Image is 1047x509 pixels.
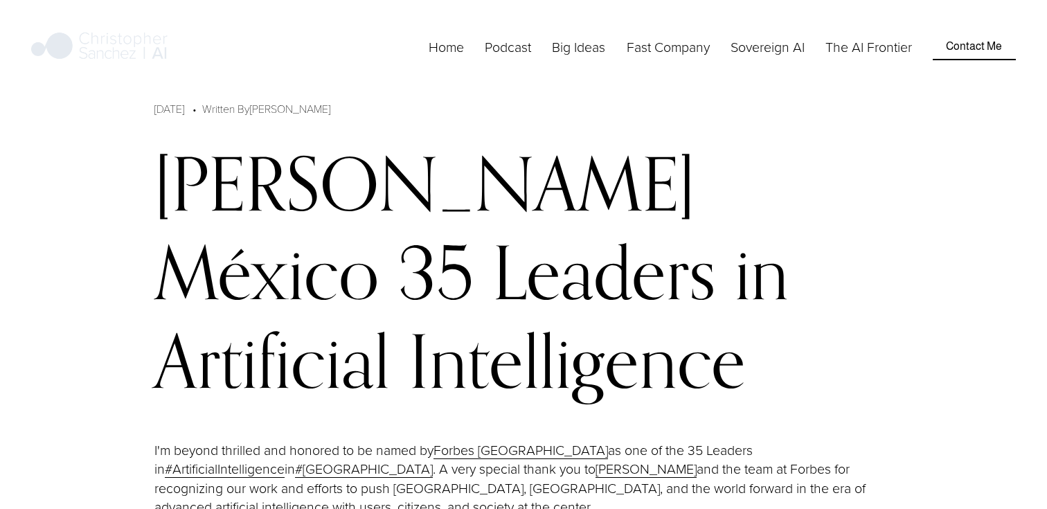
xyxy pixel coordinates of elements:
[627,36,710,57] a: folder dropdown
[250,101,330,116] a: [PERSON_NAME]
[485,36,531,57] a: Podcast
[165,459,285,478] a: #ArtificialIntelligence
[154,139,893,405] h1: [PERSON_NAME] México 35 Leaders in Artificial Intelligence
[154,101,184,116] span: [DATE]
[933,34,1015,60] a: Contact Me
[825,36,912,57] a: The AI Frontier
[433,440,608,459] a: Forbes [GEOGRAPHIC_DATA]
[627,37,710,56] span: Fast Company
[552,36,605,57] a: folder dropdown
[202,100,330,117] div: Written By
[731,36,805,57] a: Sovereign AI
[429,36,464,57] a: Home
[552,37,605,56] span: Big Ideas
[295,459,433,478] a: #[GEOGRAPHIC_DATA]
[596,459,697,478] a: [PERSON_NAME]
[31,30,168,64] img: Christopher Sanchez | AI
